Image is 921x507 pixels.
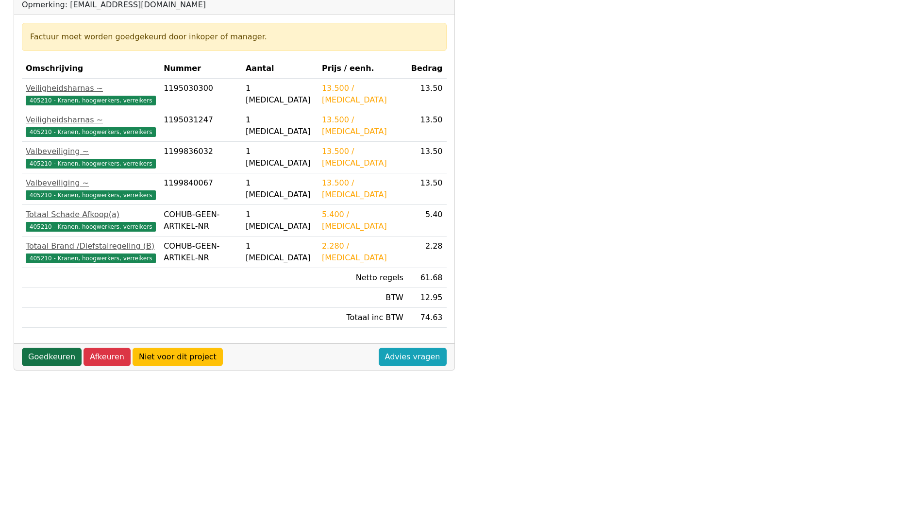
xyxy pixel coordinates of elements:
div: Veiligheidsharnas ~ [26,83,156,94]
td: 13.50 [407,142,447,173]
th: Aantal [242,59,318,79]
a: Valbeveiliging ~405210 - Kranen, hoogwerkers, verreikers [26,177,156,201]
div: 1 [MEDICAL_DATA] [246,177,314,201]
th: Omschrijving [22,59,160,79]
a: Afkeuren [84,348,131,366]
span: 405210 - Kranen, hoogwerkers, verreikers [26,96,156,105]
td: 74.63 [407,308,447,328]
a: Valbeveiliging ~405210 - Kranen, hoogwerkers, verreikers [26,146,156,169]
span: 405210 - Kranen, hoogwerkers, verreikers [26,253,156,263]
a: Veiligheidsharnas ~405210 - Kranen, hoogwerkers, verreikers [26,83,156,106]
td: Totaal inc BTW [318,308,407,328]
div: 5.400 / [MEDICAL_DATA] [322,209,403,232]
div: 1 [MEDICAL_DATA] [246,240,314,264]
span: 405210 - Kranen, hoogwerkers, verreikers [26,159,156,169]
td: 1195031247 [160,110,242,142]
div: 1 [MEDICAL_DATA] [246,146,314,169]
div: 1 [MEDICAL_DATA] [246,114,314,137]
div: 1 [MEDICAL_DATA] [246,83,314,106]
td: 2.28 [407,237,447,268]
div: Factuur moet worden goedgekeurd door inkoper of manager. [30,31,438,43]
a: Goedkeuren [22,348,82,366]
td: 13.50 [407,173,447,205]
td: COHUB-GEEN-ARTIKEL-NR [160,205,242,237]
div: 2.280 / [MEDICAL_DATA] [322,240,403,264]
div: 13.500 / [MEDICAL_DATA] [322,177,403,201]
div: 13.500 / [MEDICAL_DATA] [322,146,403,169]
td: 13.50 [407,110,447,142]
td: COHUB-GEEN-ARTIKEL-NR [160,237,242,268]
a: Totaal Schade Afkoop(a)405210 - Kranen, hoogwerkers, verreikers [26,209,156,232]
div: 13.500 / [MEDICAL_DATA] [322,83,403,106]
td: 1199840067 [160,173,242,205]
div: Totaal Brand /Diefstalregeling (B) [26,240,156,252]
span: 405210 - Kranen, hoogwerkers, verreikers [26,190,156,200]
a: Totaal Brand /Diefstalregeling (B)405210 - Kranen, hoogwerkers, verreikers [26,240,156,264]
a: Niet voor dit project [133,348,223,366]
td: 61.68 [407,268,447,288]
td: 12.95 [407,288,447,308]
td: 1199836032 [160,142,242,173]
div: Valbeveiliging ~ [26,177,156,189]
td: BTW [318,288,407,308]
a: Veiligheidsharnas ~405210 - Kranen, hoogwerkers, verreikers [26,114,156,137]
div: Valbeveiliging ~ [26,146,156,157]
th: Prijs / eenh. [318,59,407,79]
div: Totaal Schade Afkoop(a) [26,209,156,220]
div: 1 [MEDICAL_DATA] [246,209,314,232]
div: Veiligheidsharnas ~ [26,114,156,126]
th: Nummer [160,59,242,79]
td: 1195030300 [160,79,242,110]
a: Advies vragen [379,348,447,366]
td: 13.50 [407,79,447,110]
th: Bedrag [407,59,447,79]
div: 13.500 / [MEDICAL_DATA] [322,114,403,137]
td: 5.40 [407,205,447,237]
span: 405210 - Kranen, hoogwerkers, verreikers [26,127,156,137]
td: Netto regels [318,268,407,288]
span: 405210 - Kranen, hoogwerkers, verreikers [26,222,156,232]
